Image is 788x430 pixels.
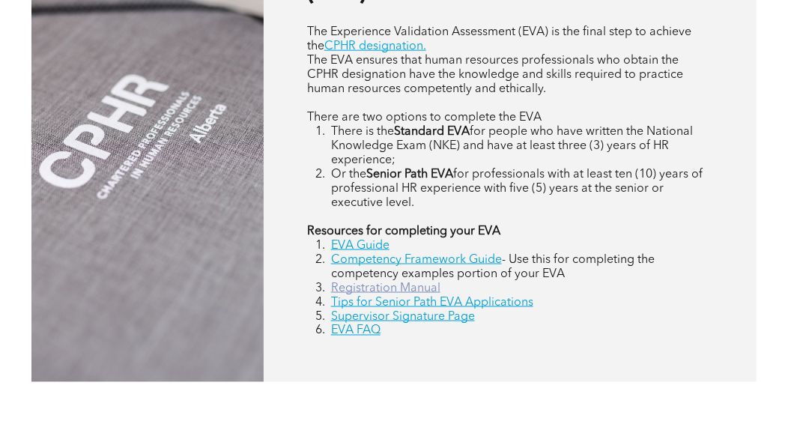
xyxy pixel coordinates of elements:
span: Or the [331,169,366,181]
a: Tips for Senior Path EVA Applications [331,297,533,309]
a: Supervisor Signature Page [331,311,475,323]
a: CPHR designation. [324,40,426,52]
a: Competency Framework Guide [331,254,502,266]
span: for professionals with at least ten (10) years of professional HR experience with five (5) years ... [331,169,703,209]
a: Registration Manual [331,282,440,294]
span: The Experience Validation Assessment (EVA) is the final step to achieve the [307,26,691,52]
a: EVA Guide [331,240,390,252]
span: The EVA ensures that human resources professionals who obtain the CPHR designation have the knowl... [307,55,683,95]
strong: Resources for completing your EVA [307,225,500,237]
a: EVA FAQ [331,325,381,337]
strong: Standard EVA [394,126,470,138]
span: There is the [331,126,394,138]
strong: Senior Path EVA [366,169,453,181]
span: There are two options to complete the EVA [307,112,542,124]
span: for people who have written the National Knowledge Exam (NKE) and have at least three (3) years o... [331,126,693,166]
